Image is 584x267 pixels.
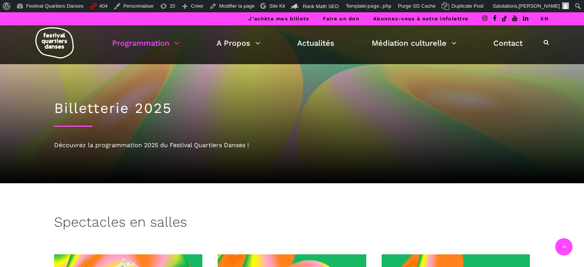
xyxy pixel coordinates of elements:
a: Médiation culturelle [372,36,457,50]
a: Faire un don [323,16,359,22]
a: A Propos [217,36,260,50]
a: Actualités [297,36,334,50]
span: [PERSON_NAME] [519,3,560,9]
span: Site Kit [269,3,285,9]
h1: Billetterie 2025 [54,100,530,117]
span: page.php [367,3,392,9]
a: Contact [493,36,523,50]
a: Abonnez-vous à notre infolettre [373,16,468,22]
span: Rank Math SEO [303,3,339,9]
a: EN [541,16,549,22]
h3: Spectacles en salles [54,214,187,233]
a: Programmation [112,36,179,50]
img: logo-fqd-med [35,27,74,58]
div: Découvrez la programmation 2025 du Festival Quartiers Danses ! [54,140,530,150]
a: J’achète mes billets [248,16,309,22]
